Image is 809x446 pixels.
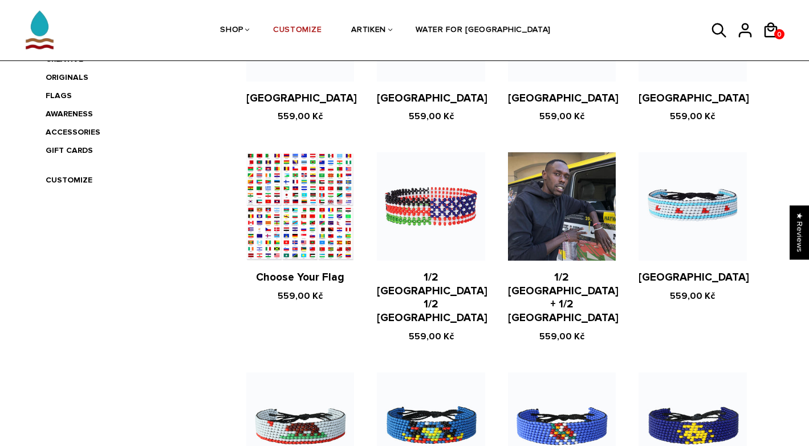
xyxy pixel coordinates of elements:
span: 559,00 Kč [539,111,584,122]
a: SHOP [220,1,243,61]
a: FLAGS [46,91,72,100]
span: 559,00 Kč [539,331,584,342]
a: ARTIKEN [351,1,386,61]
span: 559,00 Kč [409,331,454,342]
a: [GEOGRAPHIC_DATA] [246,92,357,105]
a: 0 [774,29,784,39]
a: [GEOGRAPHIC_DATA] [639,92,749,105]
a: CUSTOMIZE [46,175,92,185]
span: 559,00 Kč [670,111,715,122]
a: CUSTOMIZE [273,1,322,61]
a: 1/2 [GEOGRAPHIC_DATA] + 1/2 [GEOGRAPHIC_DATA] [508,271,619,325]
a: GIFT CARDS [46,145,93,155]
a: Choose Your Flag [256,271,344,284]
span: 559,00 Kč [409,111,454,122]
span: 0 [774,27,784,42]
a: ACCESSORIES [46,127,100,137]
a: WATER FOR [GEOGRAPHIC_DATA] [416,1,551,61]
span: 559,00 Kč [278,111,323,122]
a: [GEOGRAPHIC_DATA] [639,271,749,284]
a: ORIGINALS [46,72,88,82]
a: AWARENESS [46,109,93,119]
a: 1/2 [GEOGRAPHIC_DATA] 1/2 [GEOGRAPHIC_DATA] [377,271,487,325]
div: Click to open Judge.me floating reviews tab [790,205,809,260]
span: 559,00 Kč [670,290,715,302]
span: 559,00 Kč [278,290,323,302]
a: [GEOGRAPHIC_DATA] [377,92,487,105]
a: [GEOGRAPHIC_DATA] [508,92,619,105]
